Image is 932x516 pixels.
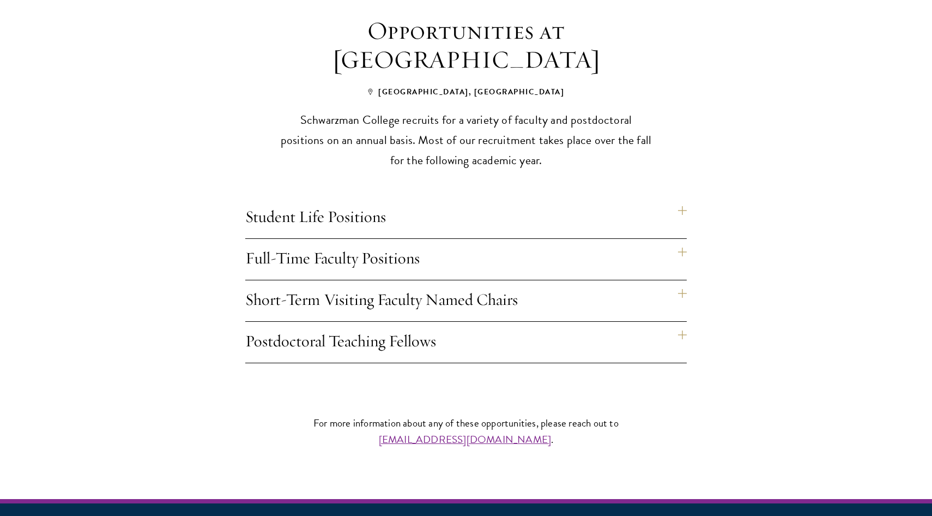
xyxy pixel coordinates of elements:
[379,431,552,447] a: [EMAIL_ADDRESS][DOMAIN_NAME]
[172,415,760,447] p: For more information about any of these opportunities, please reach out to .
[368,86,564,98] span: [GEOGRAPHIC_DATA], [GEOGRAPHIC_DATA]
[245,197,687,238] h4: Student Life Positions
[264,16,668,74] h3: Opportunities at [GEOGRAPHIC_DATA]
[245,280,687,321] h4: Short-Term Visiting Faculty Named Chairs
[245,322,687,363] h4: Postdoctoral Teaching Fellows
[278,110,654,170] p: Schwarzman College recruits for a variety of faculty and postdoctoral positions on an annual basi...
[245,239,687,280] h4: Full-Time Faculty Positions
